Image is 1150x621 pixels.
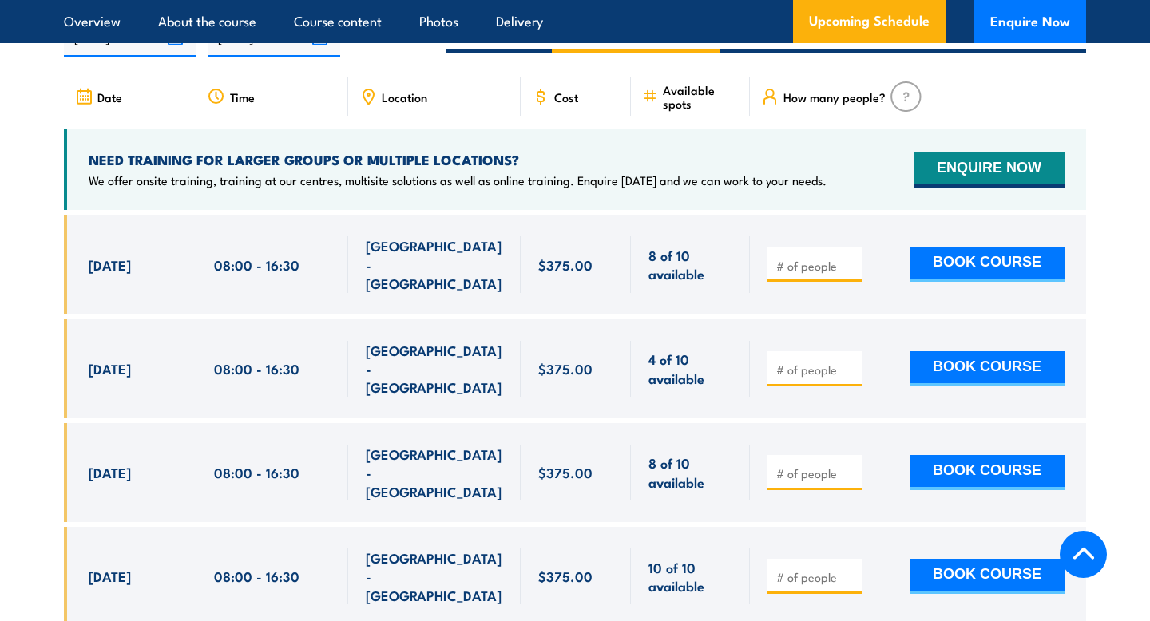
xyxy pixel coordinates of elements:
[366,341,503,397] span: [GEOGRAPHIC_DATA] - [GEOGRAPHIC_DATA]
[214,567,299,585] span: 08:00 - 16:30
[910,247,1065,282] button: BOOK COURSE
[89,359,131,378] span: [DATE]
[89,567,131,585] span: [DATE]
[648,350,732,387] span: 4 of 10 available
[214,463,299,481] span: 08:00 - 16:30
[89,255,131,274] span: [DATE]
[89,172,827,188] p: We offer onsite training, training at our centres, multisite solutions as well as online training...
[538,567,593,585] span: $375.00
[366,445,503,500] span: [GEOGRAPHIC_DATA] - [GEOGRAPHIC_DATA]
[776,258,856,274] input: # of people
[663,83,739,110] span: Available spots
[230,90,255,104] span: Time
[97,90,122,104] span: Date
[538,255,593,274] span: $375.00
[382,90,427,104] span: Location
[538,359,593,378] span: $375.00
[783,90,886,104] span: How many people?
[648,453,732,491] span: 8 of 10 available
[648,246,732,283] span: 8 of 10 available
[366,236,503,292] span: [GEOGRAPHIC_DATA] - [GEOGRAPHIC_DATA]
[910,351,1065,386] button: BOOK COURSE
[914,152,1065,188] button: ENQUIRE NOW
[366,548,503,604] span: [GEOGRAPHIC_DATA] - [GEOGRAPHIC_DATA]
[89,463,131,481] span: [DATE]
[538,463,593,481] span: $375.00
[214,255,299,274] span: 08:00 - 16:30
[554,90,578,104] span: Cost
[776,569,856,585] input: # of people
[214,359,299,378] span: 08:00 - 16:30
[648,558,732,595] span: 10 of 10 available
[776,465,856,481] input: # of people
[89,151,827,168] h4: NEED TRAINING FOR LARGER GROUPS OR MULTIPLE LOCATIONS?
[910,559,1065,594] button: BOOK COURSE
[776,362,856,378] input: # of people
[910,455,1065,490] button: BOOK COURSE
